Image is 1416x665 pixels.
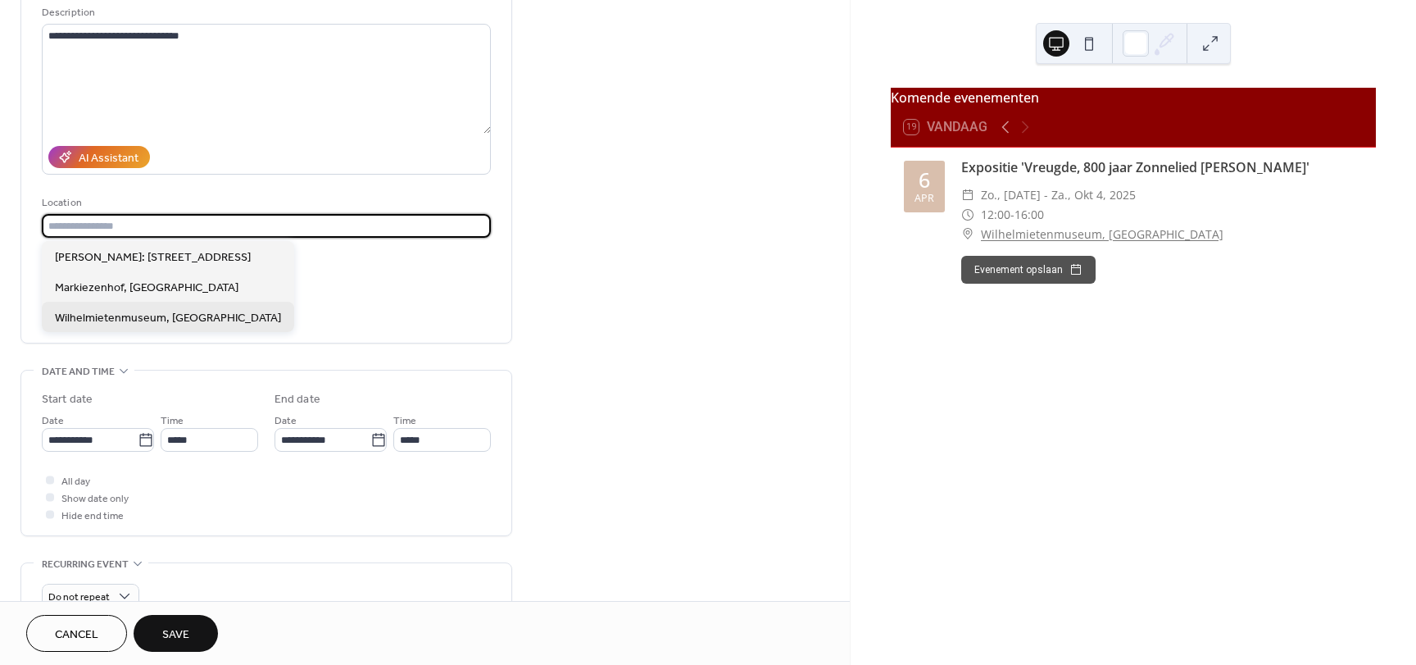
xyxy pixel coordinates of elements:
span: Save [162,626,189,644]
span: All day [61,473,90,490]
span: 12:00 [981,205,1010,225]
a: Wilhelmietenmuseum, [GEOGRAPHIC_DATA] [981,225,1223,244]
span: Date [275,412,297,430]
span: Wilhelmietenmuseum, [GEOGRAPHIC_DATA] [55,310,281,327]
div: Description [42,4,488,21]
div: apr [914,194,934,204]
span: Date [42,412,64,430]
div: Expositie 'Vreugde, 800 jaar Zonnelied [PERSON_NAME]' [961,157,1363,177]
div: Location [42,194,488,212]
div: ​ [961,185,974,205]
button: Cancel [26,615,127,652]
span: - [1010,205,1014,225]
span: [PERSON_NAME]: [STREET_ADDRESS] [55,249,251,266]
div: 6 [919,170,930,190]
span: Cancel [55,626,98,644]
div: ​ [961,225,974,244]
span: Time [393,412,416,430]
button: Evenement opslaan [961,256,1096,284]
div: ​ [961,205,974,225]
div: End date [275,391,320,408]
button: AI Assistant [48,146,150,168]
span: Recurring event [42,556,129,573]
div: AI Assistant [79,150,138,167]
div: Start date [42,391,93,408]
button: Save [134,615,218,652]
span: Markiezenhof, [GEOGRAPHIC_DATA] [55,280,238,297]
span: Date and time [42,363,115,380]
div: Komende evenementen [891,88,1376,107]
span: Time [161,412,184,430]
span: Hide end time [61,508,124,525]
span: Show date only [61,490,129,508]
span: Do not repeat [48,588,110,607]
span: zo., [DATE] - za., okt 4, 2025 [981,185,1136,205]
span: 16:00 [1014,205,1044,225]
